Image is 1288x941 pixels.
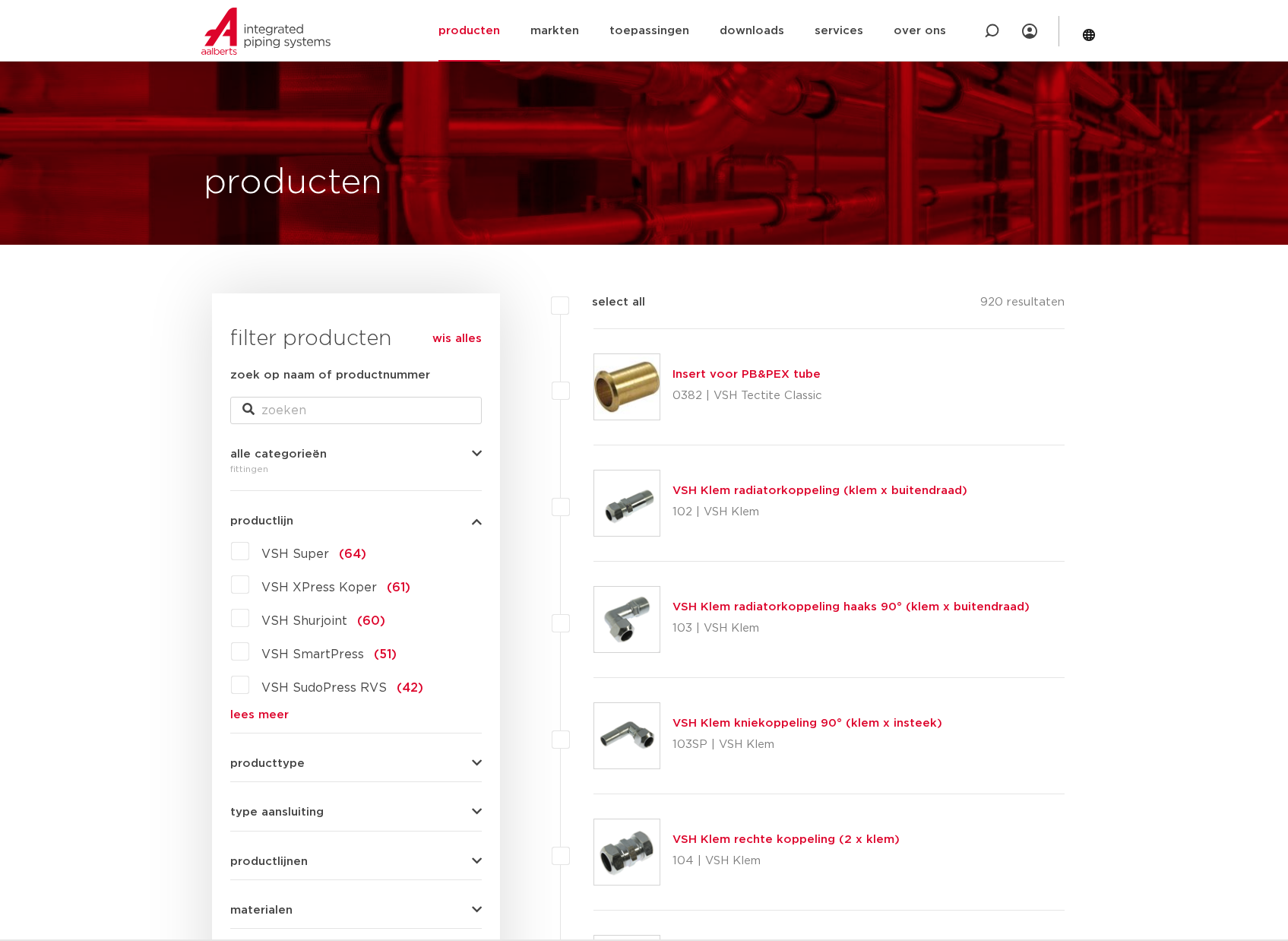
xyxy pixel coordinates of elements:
p: 103 | VSH Klem [672,616,1030,641]
span: productlijn [230,515,293,527]
p: 103SP | VSH Klem [672,733,942,757]
button: materialen [230,905,482,916]
span: VSH Super [261,548,329,560]
label: select all [569,293,645,312]
span: VSH SmartPress [261,648,364,661]
span: (42) [397,682,423,694]
a: VSH Klem kniekoppeling 90° (klem x insteek) [672,718,942,729]
span: type aansluiting [230,806,324,818]
img: Thumbnail for Insert voor PB&PEX tube [594,354,660,420]
a: VSH Klem radiatorkoppeling haaks 90° (klem x buitendraad) [672,601,1030,613]
button: alle categorieën [230,448,482,460]
a: VSH Klem rechte koppeling (2 x klem) [672,834,900,845]
button: productlijnen [230,856,482,867]
button: productlijn [230,515,482,527]
img: Thumbnail for VSH Klem kniekoppeling 90° (klem x insteek) [594,703,660,768]
h1: producten [204,159,382,208]
label: zoek op naam of productnummer [230,366,430,385]
span: (51) [374,648,397,661]
p: 920 resultaten [980,293,1065,317]
span: (60) [357,615,385,627]
span: (64) [339,548,366,560]
h3: filter producten [230,324,482,354]
span: (61) [387,581,410,594]
span: VSH XPress Koper [261,581,377,594]
a: wis alles [432,330,482,348]
button: producttype [230,758,482,769]
img: Thumbnail for VSH Klem radiatorkoppeling haaks 90° (klem x buitendraad) [594,587,660,652]
p: 104 | VSH Klem [672,849,900,873]
span: VSH SudoPress RVS [261,682,387,694]
p: 102 | VSH Klem [672,500,967,524]
button: type aansluiting [230,806,482,818]
a: VSH Klem radiatorkoppeling (klem x buitendraad) [672,485,967,496]
span: materialen [230,905,293,916]
a: lees meer [230,709,482,721]
img: Thumbnail for VSH Klem rechte koppeling (2 x klem) [594,819,660,885]
div: fittingen [230,460,482,478]
span: alle categorieën [230,448,327,460]
span: productlijnen [230,856,308,867]
p: 0382 | VSH Tectite Classic [672,384,822,408]
span: producttype [230,758,305,769]
span: VSH Shurjoint [261,615,347,627]
a: Insert voor PB&PEX tube [672,369,821,380]
input: zoeken [230,397,482,424]
img: Thumbnail for VSH Klem radiatorkoppeling (klem x buitendraad) [594,470,660,536]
